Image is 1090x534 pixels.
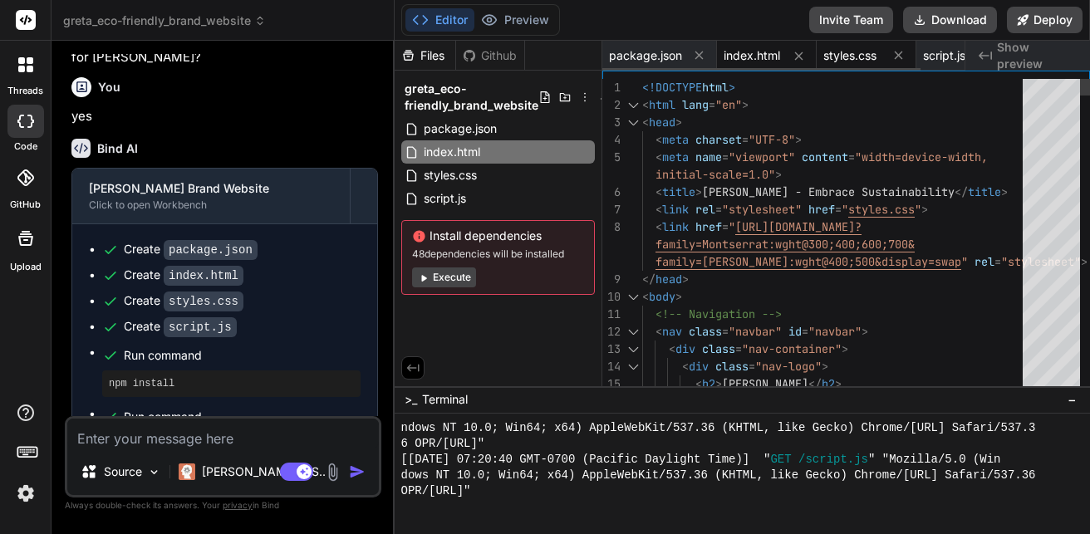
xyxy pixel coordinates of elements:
[868,452,1001,468] span: " "Mozilla/5.0 (Win
[602,96,621,114] div: 2
[682,97,709,112] span: lang
[109,377,354,390] pre: npm install
[602,201,621,218] div: 7
[823,47,876,64] span: styles.css
[349,463,366,480] img: icon
[695,184,702,199] span: >
[788,324,802,339] span: id
[655,306,782,321] span: <!-- Navigation -->
[662,184,695,199] span: title
[915,202,921,217] span: "
[808,202,835,217] span: href
[412,247,584,261] span: 48 dependencies will be installed
[474,8,556,32] button: Preview
[602,131,621,149] div: 4
[835,376,842,391] span: >
[798,452,868,468] span: /script.js
[722,324,729,339] span: =
[602,149,621,166] div: 5
[649,115,675,130] span: head
[655,219,662,234] span: <
[975,254,994,269] span: rel
[770,452,791,468] span: GET
[124,267,243,284] div: Create
[848,202,915,217] span: styles.css
[1068,391,1077,408] span: −
[602,184,621,201] div: 6
[682,272,689,287] span: >
[405,81,538,114] span: greta_eco-friendly_brand_website
[71,107,378,126] p: yes
[405,8,474,32] button: Editor
[1064,386,1080,413] button: −
[835,202,842,217] span: =
[722,202,802,217] span: "stylesheet"
[1007,7,1083,33] button: Deploy
[842,202,848,217] span: "
[662,202,689,217] span: link
[147,465,161,479] img: Pick Models
[223,500,253,510] span: privacy
[622,323,644,340] div: Click to collapse the range.
[179,463,195,480] img: Claude 4 Sonnet
[729,80,735,95] span: >
[862,324,868,339] span: >
[722,376,808,391] span: [PERSON_NAME]
[729,324,782,339] span: "navbar"
[602,306,621,323] div: 11
[842,341,848,356] span: >
[89,198,333,212] div: Click to open Workbench
[602,114,621,131] div: 3
[602,340,621,358] div: 13
[923,47,965,64] span: script.js
[422,142,482,162] span: index.html
[709,97,715,112] span: =
[649,289,675,304] span: body
[675,341,695,356] span: div
[749,359,755,374] span: =
[1001,254,1081,269] span: "stylesheet"
[655,324,662,339] span: <
[323,463,342,482] img: attachment
[609,47,682,64] span: package.json
[655,202,662,217] span: <
[401,468,1036,483] span: dows NT 10.0; Win64; x64) AppleWebKit/537.36 (KHTML, like Gecko) Chrome/[URL] Safari/537.36
[422,391,468,408] span: Terminal
[715,376,722,391] span: >
[695,219,722,234] span: href
[63,12,266,29] span: greta_eco-friendly_brand_website
[722,149,729,164] span: =
[755,359,822,374] span: "nav-logo"
[65,497,381,513] p: Always double-check its answers. Your in Bind
[961,254,968,269] span: "
[89,180,333,197] div: [PERSON_NAME] Brand Website
[662,219,689,234] span: link
[655,149,662,164] span: <
[848,149,855,164] span: =
[401,483,471,499] span: OPR/[URL]"
[655,254,961,269] span: family=[PERSON_NAME]:wght@400;500&display=swap
[742,132,749,147] span: =
[104,463,142,480] p: Source
[602,288,621,306] div: 10
[695,132,742,147] span: charset
[98,79,120,96] h6: You
[602,375,621,393] div: 15
[729,149,795,164] span: "viewport"
[12,479,40,507] img: settings
[405,391,417,408] span: >_
[822,359,828,374] span: >
[689,359,709,374] span: div
[742,97,749,112] span: >
[775,167,782,182] span: >
[655,237,915,252] span: family=Montserrat:wght@300;400;600;700&
[675,289,682,304] span: >
[955,184,968,199] span: </
[164,240,258,260] code: package.json
[802,324,808,339] span: =
[642,80,702,95] span: <!DOCTYPE
[202,463,326,480] p: [PERSON_NAME] 4 S..
[649,97,675,112] span: html
[682,359,689,374] span: <
[749,132,795,147] span: "UTF-8"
